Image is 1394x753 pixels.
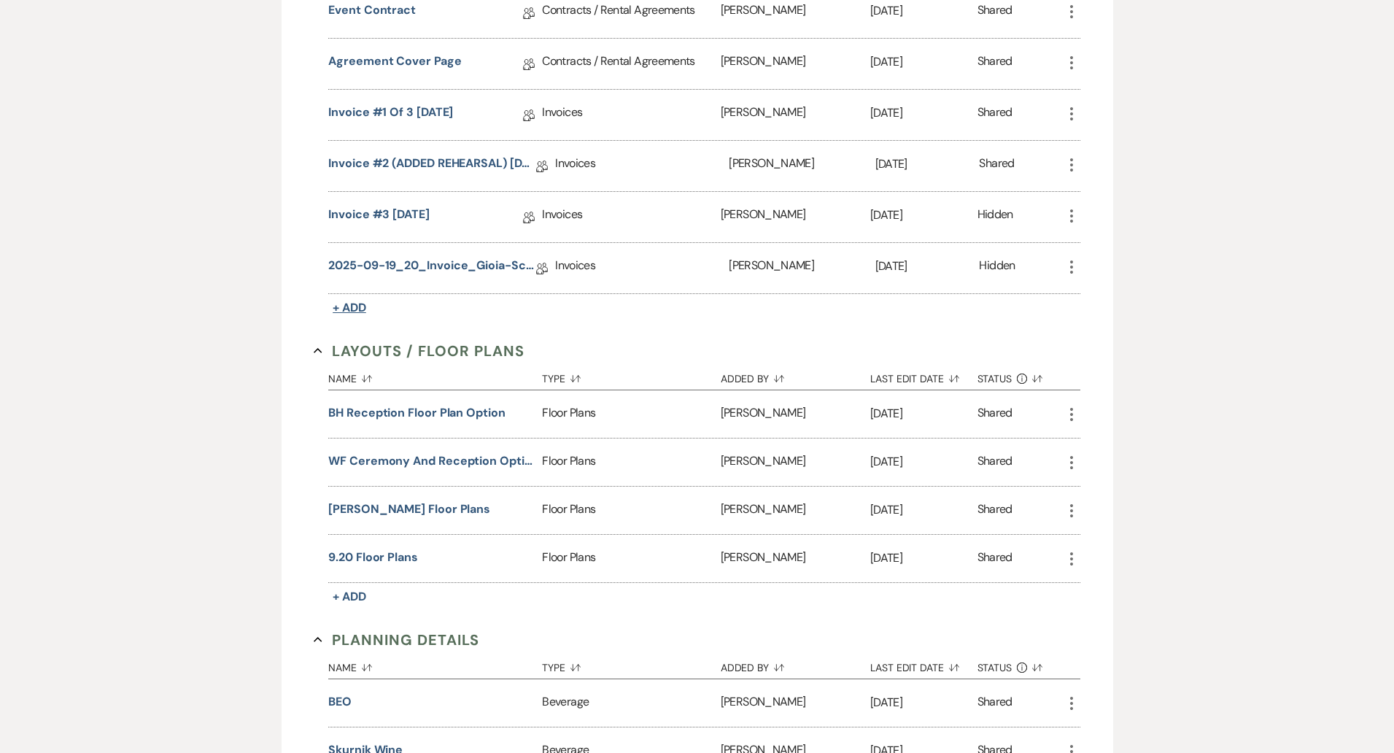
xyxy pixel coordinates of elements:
[328,587,371,607] button: + Add
[875,257,980,276] p: [DATE]
[328,404,506,422] button: BH Reception Floor Plan Option
[555,141,729,191] div: Invoices
[977,404,1012,424] div: Shared
[328,104,453,126] a: Invoice #1 of 3 [DATE]
[328,549,418,566] button: 9.20 Floor Plans
[870,651,977,679] button: Last Edit Date
[328,53,461,75] a: Agreement Cover Page
[870,404,977,423] p: [DATE]
[328,1,416,24] a: Event Contract
[977,693,1012,713] div: Shared
[977,362,1063,390] button: Status
[328,651,542,679] button: Name
[721,192,870,242] div: [PERSON_NAME]
[729,141,875,191] div: [PERSON_NAME]
[333,300,366,315] span: + Add
[328,452,536,470] button: WF Ceremony and Reception Options
[314,629,479,651] button: Planning Details
[721,39,870,89] div: [PERSON_NAME]
[977,53,1012,75] div: Shared
[542,679,720,727] div: Beverage
[977,452,1012,472] div: Shared
[542,192,720,242] div: Invoices
[870,206,977,225] p: [DATE]
[729,243,875,293] div: [PERSON_NAME]
[721,679,870,727] div: [PERSON_NAME]
[721,439,870,486] div: [PERSON_NAME]
[870,104,977,123] p: [DATE]
[977,663,1012,673] span: Status
[328,206,430,228] a: Invoice #3 [DATE]
[721,90,870,140] div: [PERSON_NAME]
[542,39,720,89] div: Contracts / Rental Agreements
[870,549,977,568] p: [DATE]
[977,1,1012,24] div: Shared
[870,1,977,20] p: [DATE]
[721,651,870,679] button: Added By
[542,535,720,582] div: Floor Plans
[870,501,977,520] p: [DATE]
[328,501,490,518] button: [PERSON_NAME] Floor Plans
[977,501,1012,520] div: Shared
[979,257,1015,279] div: Hidden
[721,535,870,582] div: [PERSON_NAME]
[875,155,980,174] p: [DATE]
[555,243,729,293] div: Invoices
[721,362,870,390] button: Added By
[977,549,1012,568] div: Shared
[870,693,977,712] p: [DATE]
[542,90,720,140] div: Invoices
[870,53,977,72] p: [DATE]
[333,589,366,604] span: + Add
[328,693,352,711] button: BEO
[314,340,524,362] button: Layouts / Floor Plans
[328,155,536,177] a: Invoice #2 (ADDED REHEARSAL) [DATE]
[870,362,977,390] button: Last Edit Date
[977,374,1012,384] span: Status
[542,487,720,534] div: Floor Plans
[542,439,720,486] div: Floor Plans
[979,155,1014,177] div: Shared
[721,487,870,534] div: [PERSON_NAME]
[977,651,1063,679] button: Status
[977,206,1013,228] div: Hidden
[328,257,536,279] a: 2025-09-19_20_Invoice_Gioia-Scafuto_Wedding
[328,362,542,390] button: Name
[328,298,371,318] button: + Add
[721,390,870,438] div: [PERSON_NAME]
[542,362,720,390] button: Type
[977,104,1012,126] div: Shared
[542,651,720,679] button: Type
[542,390,720,438] div: Floor Plans
[870,452,977,471] p: [DATE]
